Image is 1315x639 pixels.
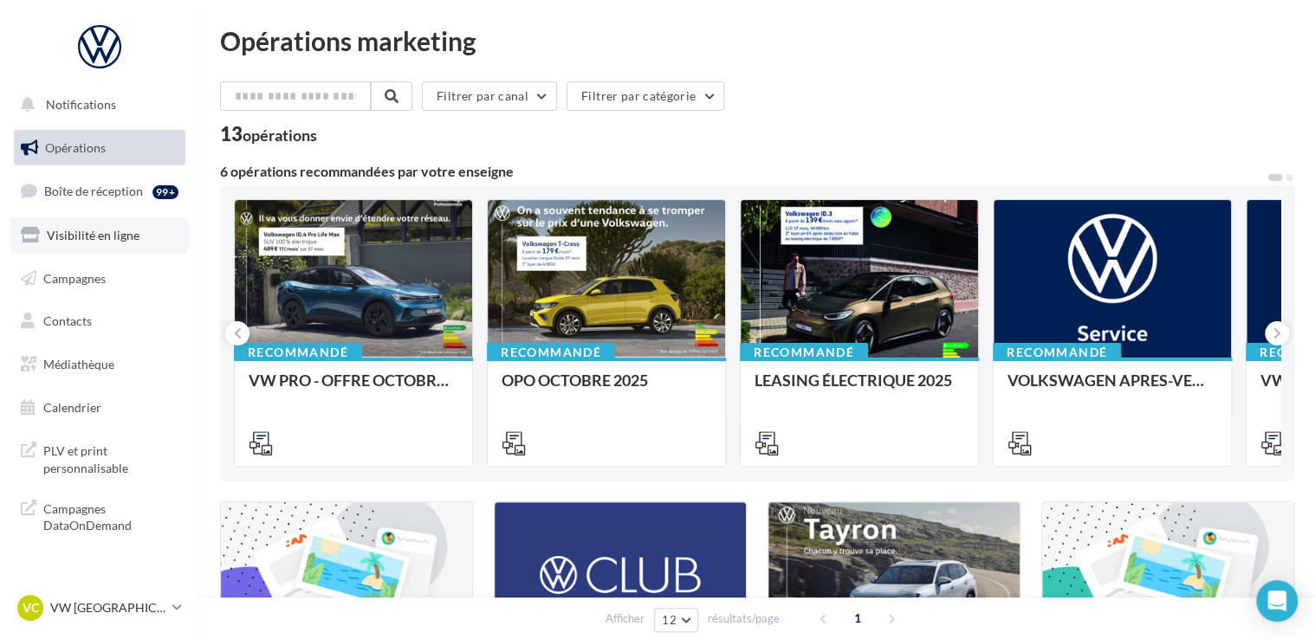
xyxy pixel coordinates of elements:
[43,313,92,328] span: Contacts
[993,343,1121,362] div: Recommandé
[606,610,645,627] span: Afficher
[844,604,871,632] span: 1
[10,346,189,383] a: Médiathèque
[1007,371,1217,406] div: VOLKSWAGEN APRES-VENTE
[708,610,780,627] span: résultats/page
[249,371,458,406] div: VW PRO - OFFRE OCTOBRE 25
[152,185,178,199] div: 99+
[43,357,114,371] span: Médiathèque
[487,343,615,362] div: Recommandé
[243,127,317,143] div: opérations
[502,371,711,406] div: OPO OCTOBRE 2025
[10,490,189,541] a: Campagnes DataOnDemand
[43,400,101,415] span: Calendrier
[220,28,1294,54] div: Opérations marketing
[44,184,143,198] span: Boîte de réception
[50,599,165,616] p: VW [GEOGRAPHIC_DATA]
[14,591,185,624] a: VC VW [GEOGRAPHIC_DATA]
[567,81,724,111] button: Filtrer par catégorie
[422,81,557,111] button: Filtrer par canal
[23,599,39,616] span: VC
[10,303,189,339] a: Contacts
[662,613,677,627] span: 12
[43,497,178,534] span: Campagnes DataOnDemand
[43,270,106,285] span: Campagnes
[10,87,182,123] button: Notifications
[10,390,189,426] a: Calendrier
[755,371,964,406] div: LEASING ÉLECTRIQUE 2025
[1256,580,1298,622] div: Open Intercom Messenger
[220,125,317,144] div: 13
[10,130,189,166] a: Opérations
[46,97,116,112] span: Notifications
[740,343,868,362] div: Recommandé
[10,172,189,210] a: Boîte de réception99+
[10,432,189,483] a: PLV et print personnalisable
[234,343,362,362] div: Recommandé
[654,608,698,632] button: 12
[45,140,106,155] span: Opérations
[10,217,189,254] a: Visibilité en ligne
[47,228,139,242] span: Visibilité en ligne
[43,439,178,476] span: PLV et print personnalisable
[10,261,189,297] a: Campagnes
[220,165,1266,178] div: 6 opérations recommandées par votre enseigne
